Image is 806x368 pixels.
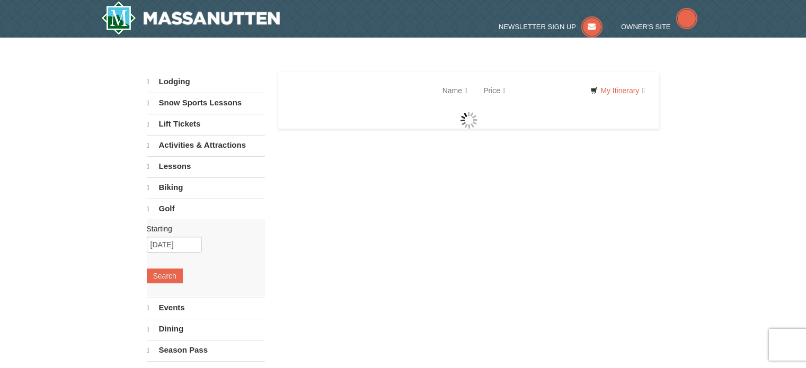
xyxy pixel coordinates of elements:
[147,340,265,360] a: Season Pass
[147,199,265,219] a: Golf
[147,298,265,318] a: Events
[147,319,265,339] a: Dining
[147,93,265,113] a: Snow Sports Lessons
[621,23,671,31] span: Owner's Site
[101,1,280,35] img: Massanutten Resort Logo
[499,23,576,31] span: Newsletter Sign Up
[435,80,475,101] a: Name
[101,1,280,35] a: Massanutten Resort
[499,23,603,31] a: Newsletter Sign Up
[475,80,513,101] a: Price
[147,156,265,176] a: Lessons
[147,135,265,155] a: Activities & Attractions
[621,23,697,31] a: Owner's Site
[147,268,183,283] button: Search
[147,72,265,92] a: Lodging
[147,114,265,134] a: Lift Tickets
[147,223,257,234] label: Starting
[460,112,477,129] img: wait gif
[583,83,651,98] a: My Itinerary
[147,177,265,198] a: Biking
